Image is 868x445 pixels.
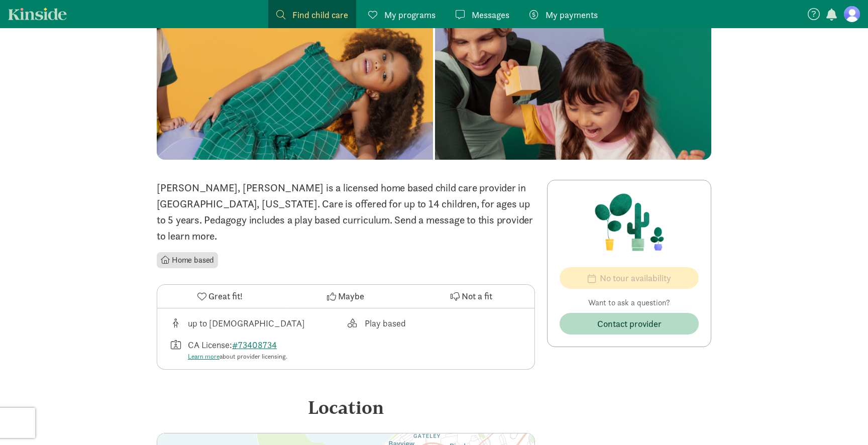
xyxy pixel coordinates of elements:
span: Find child care [292,8,348,22]
button: Contact provider [560,313,699,335]
div: Location [157,394,535,421]
span: Maybe [338,289,364,303]
div: about provider licensing. [188,352,287,362]
span: My programs [384,8,436,22]
span: My payments [546,8,598,22]
span: Not a fit [462,289,492,303]
div: Play based [365,316,406,330]
span: Contact provider [597,317,662,330]
div: CA License: [188,338,287,362]
span: Messages [472,8,509,22]
span: Great fit! [208,289,243,303]
div: This provider's education philosophy [346,316,523,330]
li: Home based [157,252,218,268]
div: up to [DEMOGRAPHIC_DATA] [188,316,305,330]
button: No tour availability [560,267,699,289]
div: License number [169,338,346,362]
button: Great fit! [157,285,283,308]
a: #73408734 [232,339,277,351]
a: Learn more [188,352,220,361]
a: Kinside [8,8,67,20]
div: Age range for children that this provider cares for [169,316,346,330]
button: Maybe [283,285,408,308]
button: Not a fit [409,285,534,308]
p: Want to ask a question? [560,297,699,309]
p: [PERSON_NAME], [PERSON_NAME] is a licensed home based child care provider in [GEOGRAPHIC_DATA], [... [157,180,535,244]
span: No tour availability [600,271,671,285]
